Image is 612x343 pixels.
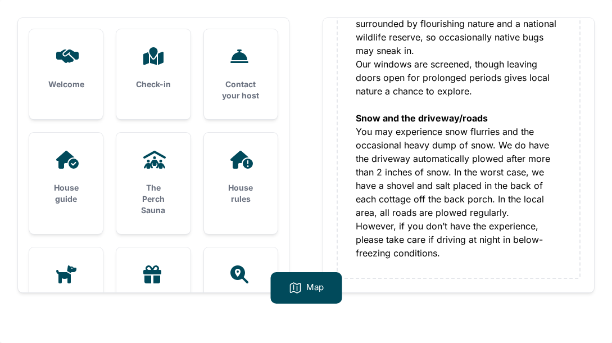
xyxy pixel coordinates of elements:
[29,247,103,326] a: Pets
[116,247,190,326] a: Provisions
[306,281,324,295] p: Map
[134,182,172,216] h3: The Perch Sauna
[47,79,85,90] h3: Welcome
[116,29,190,108] a: Check-in
[204,29,278,119] a: Contact your host
[204,247,278,337] a: Area guide
[116,133,190,234] a: The Perch Sauna
[222,182,260,205] h3: House rules
[29,133,103,223] a: House guide
[204,133,278,223] a: House rules
[29,29,103,108] a: Welcome
[134,79,172,90] h3: Check-in
[222,79,260,101] h3: Contact your host
[47,182,85,205] h3: House guide
[356,112,488,124] strong: Snow and the driveway/roads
